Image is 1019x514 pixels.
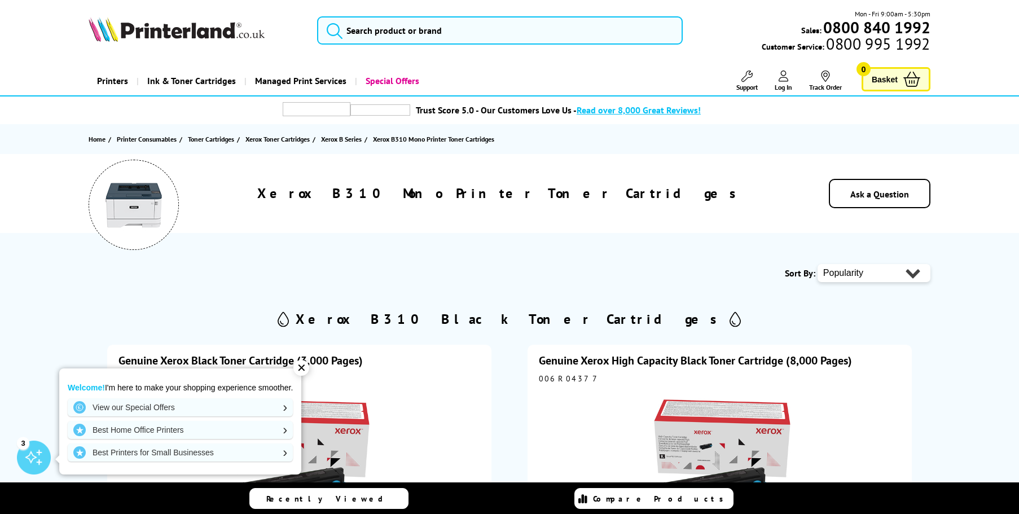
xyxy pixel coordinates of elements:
span: Ink & Toner Cartridges [147,67,236,95]
a: Ask a Question [850,188,909,200]
span: Toner Cartridges [188,133,234,145]
a: Support [736,71,758,91]
input: Search product or brand [317,16,683,45]
a: Toner Cartridges [188,133,237,145]
span: Customer Service: [762,38,930,52]
a: View our Special Offers [68,398,293,416]
h1: Xerox B310 Mono Printer Toner Cartridges [257,184,743,202]
span: Xerox Toner Cartridges [245,133,310,145]
span: Support [736,83,758,91]
span: Mon - Fri 9:00am - 5:30pm [855,8,930,19]
a: Trust Score 5.0 - Our Customers Love Us -Read over 8,000 Great Reviews! [416,104,701,116]
img: trustpilot rating [350,104,410,116]
b: 0800 840 1992 [823,17,930,38]
span: Xerox B Series [321,133,362,145]
a: Printer Consumables [117,133,179,145]
h2: Xerox B310 Black Toner Cartridges [296,310,724,328]
p: I'm here to make your shopping experience smoother. [68,383,293,393]
span: 0800 995 1992 [824,38,930,49]
div: ✕ [293,360,309,376]
a: Ink & Toner Cartridges [137,67,244,95]
span: Sales: [801,25,822,36]
a: Home [89,133,108,145]
strong: Welcome! [68,383,105,392]
a: Genuine Xerox Black Toner Cartridge (3,000 Pages) [118,353,363,368]
a: Recently Viewed [249,488,409,509]
img: trustpilot rating [283,102,350,116]
a: Special Offers [355,67,428,95]
a: Best Printers for Small Businesses [68,443,293,462]
span: Printer Consumables [117,133,177,145]
div: 006R04377 [539,374,901,384]
a: Log In [775,71,792,91]
a: Genuine Xerox High Capacity Black Toner Cartridge (8,000 Pages) [539,353,852,368]
a: Xerox B Series [321,133,364,145]
a: 0800 840 1992 [822,22,930,33]
span: Compare Products [593,494,730,504]
a: Printerland Logo [89,17,303,44]
span: Basket [872,72,898,87]
a: Xerox Toner Cartridges [245,133,313,145]
a: Track Order [809,71,842,91]
a: Best Home Office Printers [68,421,293,439]
span: Log In [775,83,792,91]
a: Printers [89,67,137,95]
a: Basket 0 [862,67,930,91]
span: Recently Viewed [266,494,394,504]
img: Printerland Logo [89,17,265,42]
span: Read over 8,000 Great Reviews! [577,104,701,116]
a: Managed Print Services [244,67,355,95]
span: 0 [857,62,871,76]
span: Sort By: [785,267,815,279]
a: Compare Products [574,488,733,509]
div: 3 [17,437,29,449]
span: Xerox B310 Mono Printer Toner Cartridges [373,135,494,143]
img: Xerox B310 Mono Printer Toner Cartridges [106,177,162,233]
